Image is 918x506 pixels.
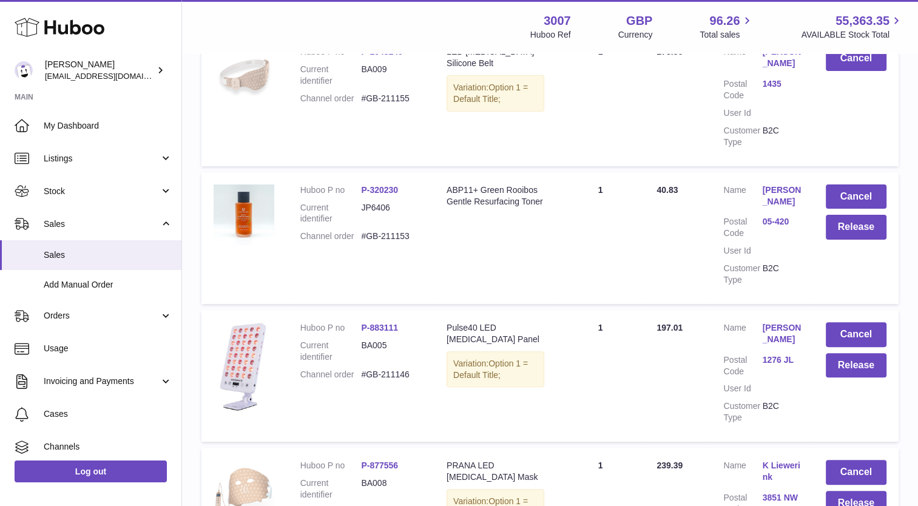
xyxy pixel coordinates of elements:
span: Cases [44,408,172,420]
a: [PERSON_NAME] [762,184,801,207]
div: PRANA LED [MEDICAL_DATA] Mask [447,460,544,483]
dt: Current identifier [300,340,362,363]
dt: Channel order [300,231,362,242]
img: 1_7eebc464-ea89-4c0e-81f0-deee531f330f.png [214,46,274,107]
dt: Current identifier [300,202,362,225]
dt: User Id [723,383,762,394]
span: Listings [44,153,160,164]
span: 96.26 [709,13,740,29]
a: Log out [15,460,167,482]
div: Variation: [447,75,544,112]
dt: User Id [723,245,762,257]
dd: #GB-211146 [361,369,422,380]
button: Cancel [826,460,886,485]
dt: Channel order [300,93,362,104]
button: Cancel [826,322,886,347]
a: [PERSON_NAME] [762,46,801,69]
div: [PERSON_NAME] [45,59,154,82]
dd: BA005 [361,340,422,363]
span: Add Manual Order [44,279,172,291]
span: 40.83 [656,185,678,195]
button: Release [826,353,886,378]
dt: Name [723,184,762,211]
img: bevmay@maysama.com [15,61,33,79]
dt: Postal Code [723,78,762,101]
dt: Channel order [300,369,362,380]
span: 239.39 [656,460,683,470]
td: 1 [556,310,645,442]
span: Sales [44,218,160,230]
dt: User Id [723,107,762,119]
td: 1 [556,172,645,304]
span: Sales [44,249,172,261]
dd: #GB-211153 [361,231,422,242]
button: Release [826,215,886,240]
div: Variation: [447,351,544,388]
dt: Customer Type [723,263,762,286]
div: Pulse40 LED [MEDICAL_DATA] Panel [447,322,544,345]
dd: B2C [762,125,801,148]
span: Invoicing and Payments [44,376,160,387]
div: Huboo Ref [530,29,571,41]
span: Usage [44,343,172,354]
span: Stock [44,186,160,197]
dd: B2C [762,263,801,286]
span: Channels [44,441,172,453]
div: LED [MEDICAL_DATA] Silicone Belt [447,46,544,69]
span: Orders [44,310,160,322]
span: Total sales [700,29,754,41]
td: 1 [556,34,645,166]
a: 1276 JL [762,354,801,366]
dt: Current identifier [300,477,362,501]
span: 55,363.35 [835,13,889,29]
img: 30071654760643.jpg [214,184,274,245]
dd: B2C [762,400,801,423]
dt: Postal Code [723,354,762,377]
dd: BA009 [361,64,422,87]
strong: GBP [626,13,652,29]
button: Cancel [826,184,886,209]
button: Cancel [826,46,886,71]
span: 197.01 [656,323,683,332]
img: 30071705049774.JPG [214,322,274,411]
dd: JP6406 [361,202,422,225]
dt: Customer Type [723,125,762,148]
dt: Name [723,46,762,72]
dt: Huboo P no [300,460,362,471]
span: Option 1 = Default Title; [453,359,528,380]
span: [EMAIL_ADDRESS][DOMAIN_NAME] [45,71,178,81]
a: P-877556 [361,460,398,470]
dt: Huboo P no [300,322,362,334]
dt: Huboo P no [300,184,362,196]
span: AVAILABLE Stock Total [801,29,903,41]
a: 3851 NW [762,492,801,504]
dt: Name [723,460,762,486]
a: 1435 [762,78,801,90]
a: [PERSON_NAME] [762,322,801,345]
a: 96.26 Total sales [700,13,754,41]
dt: Postal Code [723,216,762,239]
dt: Current identifier [300,64,362,87]
span: My Dashboard [44,120,172,132]
a: K Liewerink [762,460,801,483]
a: 55,363.35 AVAILABLE Stock Total [801,13,903,41]
div: Currency [618,29,653,41]
dd: BA008 [361,477,422,501]
div: ABP11+ Green Rooibos Gentle Resurfacing Toner [447,184,544,207]
dd: #GB-211155 [361,93,422,104]
dt: Customer Type [723,400,762,423]
span: Option 1 = Default Title; [453,83,528,104]
dt: Name [723,322,762,348]
a: P-883111 [361,323,398,332]
a: 05-420 [762,216,801,228]
strong: 3007 [544,13,571,29]
a: P-320230 [361,185,398,195]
